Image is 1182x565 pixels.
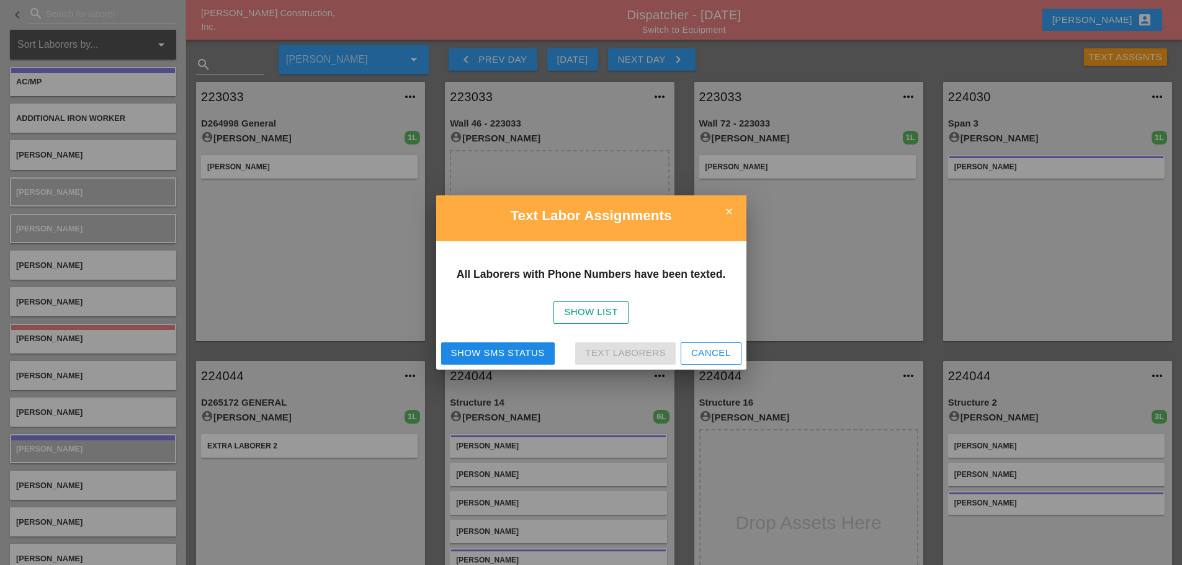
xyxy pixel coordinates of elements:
[691,346,731,360] div: Cancel
[446,205,737,226] h2: Text Labor Assignments
[717,199,741,224] i: close
[681,342,741,365] button: Cancel
[564,305,618,319] div: Show List
[553,301,629,324] button: Show List
[451,346,545,360] div: Show SMS Status
[441,342,555,365] button: Show SMS Status
[446,251,737,297] h3: All Laborers with Phone Numbers have been texted.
